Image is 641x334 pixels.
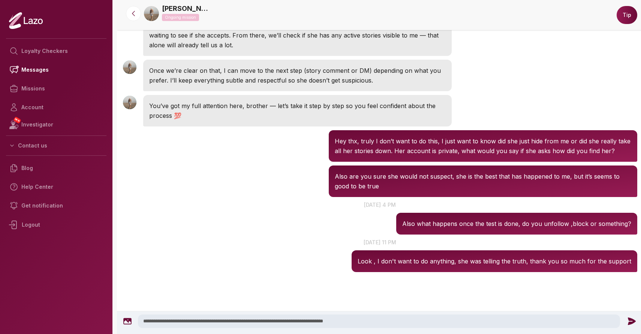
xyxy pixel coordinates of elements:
div: Logout [6,215,106,235]
p: Hey thx, truly I don’t want to do this, I just want to know did she just hide from me or did she ... [335,136,631,156]
a: NEWInvestigator [6,117,106,132]
button: Tip [617,6,637,24]
button: Contact us [6,139,106,152]
img: User avatar [123,96,136,109]
img: User avatar [123,60,136,74]
a: Account [6,98,106,117]
p: No worries, we don’t have to rush. We can hold for a bit and chat through the plan first. For now... [149,11,446,50]
p: You’ve got my full attention here, brother — let’s take it step by step so you feel confident abo... [149,101,446,120]
p: Ongoing mission [162,14,199,21]
a: Missions [6,79,106,98]
a: Loyalty Checkers [6,42,106,60]
a: Get notification [6,196,106,215]
a: Help Center [6,178,106,196]
p: Look , I don't want to do anything, she was telling the truth, thank you so much for the support [358,256,631,266]
p: Once we’re clear on that, I can move to the next step (story comment or DM) depending on what you... [149,66,446,85]
p: Also are you sure she would not suspect, she is the best that has happened to me, but it’s seems ... [335,172,631,191]
img: b10d8b60-ea59-46b8-b99e-30469003c990 [144,6,159,21]
p: Also what happens once the test is done, do you unfollow ,block or something? [402,219,631,229]
a: [PERSON_NAME] [162,3,211,14]
a: Messages [6,60,106,79]
a: Blog [6,159,106,178]
span: NEW [13,116,21,124]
